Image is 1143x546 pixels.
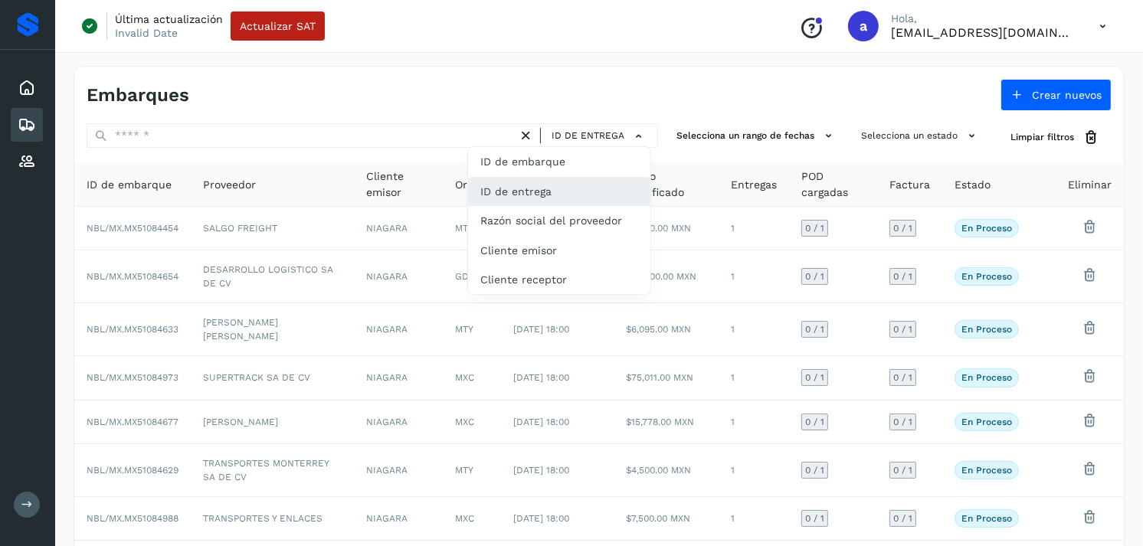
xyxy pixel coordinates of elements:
span: Actualizar SAT [240,21,316,31]
p: alejperez@niagarawater.com [891,25,1075,40]
p: Última actualización [115,12,223,26]
div: Cliente receptor [468,265,650,294]
div: ID de entrega [468,177,650,206]
div: ID de embarque [468,147,650,176]
div: Inicio [11,71,43,105]
div: Cliente emisor [468,236,650,265]
p: Hola, [891,12,1075,25]
p: Invalid Date [115,26,178,40]
div: Proveedores [11,145,43,178]
div: Embarques [11,108,43,142]
div: Razón social del proveedor [468,206,650,235]
button: Actualizar SAT [231,11,325,41]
